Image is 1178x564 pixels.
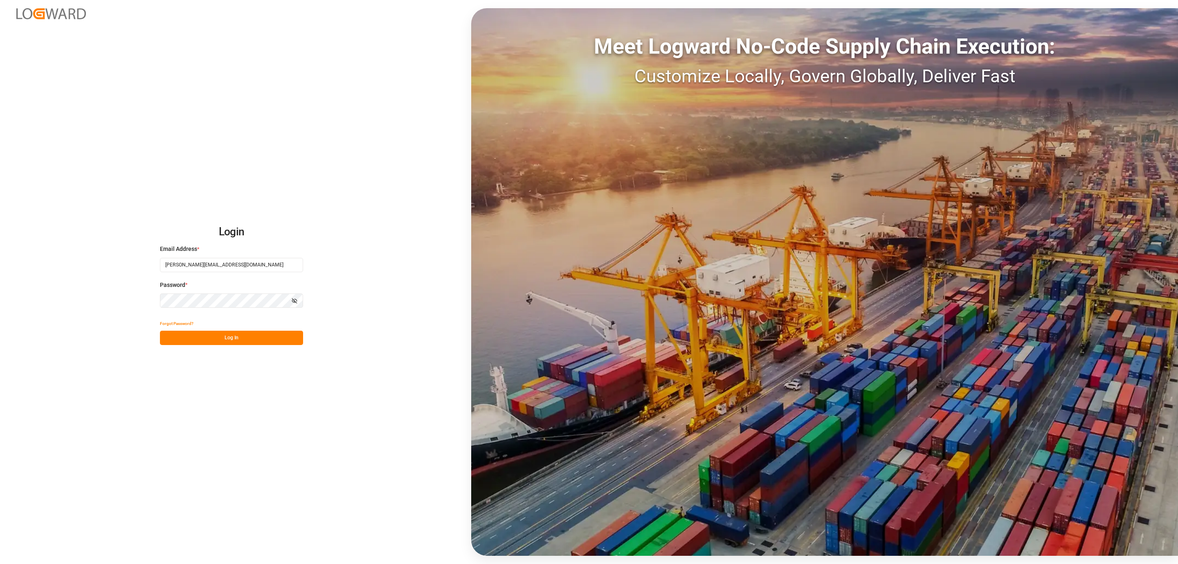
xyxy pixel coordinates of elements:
button: Log In [160,331,303,345]
h2: Login [160,219,303,245]
span: Password [160,281,185,289]
img: Logward_new_orange.png [16,8,86,19]
div: Customize Locally, Govern Globally, Deliver Fast [471,63,1178,90]
div: Meet Logward No-Code Supply Chain Execution: [471,31,1178,63]
button: Forgot Password? [160,316,193,331]
input: Enter your email [160,258,303,272]
span: Email Address [160,245,197,253]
